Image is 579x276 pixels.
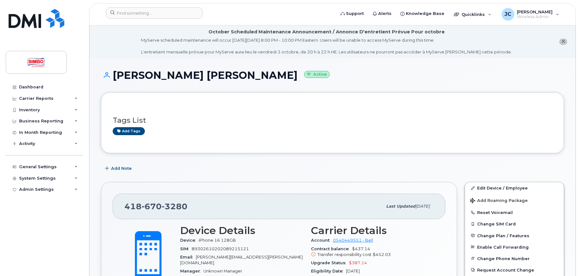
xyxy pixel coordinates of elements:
span: Add Note [111,165,132,171]
span: Unknown Manager [203,269,242,273]
button: Request Account Change [465,264,564,276]
span: $387.14 [349,260,367,265]
a: Add tags [113,127,145,135]
span: Add Roaming Package [470,198,528,204]
h3: Carrier Details [311,225,434,236]
span: Enable Call Forwarding [477,245,529,249]
span: Last updated [386,204,415,209]
span: SIM [180,246,192,251]
button: Change Phone Number [465,253,564,264]
span: $452.03 [373,252,391,257]
a: Edit Device / Employee [465,182,564,194]
span: Eligibility Date [311,269,346,273]
button: Add Note [101,163,137,174]
span: 670 [142,202,162,211]
span: Device [180,238,199,243]
div: MyServe scheduled maintenance will occur [DATE][DATE] 8:00 PM - 10:00 PM Eastern. Users will be u... [141,37,512,55]
h3: Device Details [180,225,303,236]
span: 418 [124,202,187,211]
span: [DATE] [346,269,360,273]
span: Change Plan / Features [477,233,529,238]
span: Manager [180,269,203,273]
span: 89302610202089215121 [192,246,249,251]
small: Active [304,71,330,78]
h3: Tags List [113,116,552,124]
button: Add Roaming Package [465,194,564,207]
span: 3280 [162,202,187,211]
span: $437.14 [311,246,434,258]
button: Reset Voicemail [465,207,564,218]
h1: [PERSON_NAME] [PERSON_NAME] [101,70,564,81]
span: iPhone 16 128GB [199,238,236,243]
div: October Scheduled Maintenance Announcement / Annonce D'entretient Prévue Pour octobre [208,29,445,35]
span: Upgrade Status [311,260,349,265]
span: [DATE] [415,204,430,209]
span: Email [180,255,196,259]
button: Change SIM Card [465,218,564,230]
button: close notification [559,38,567,45]
a: 0540449551 - Bell [333,238,373,243]
button: Change Plan / Features [465,230,564,241]
span: [PERSON_NAME][EMAIL_ADDRESS][PERSON_NAME][DOMAIN_NAME] [180,255,303,265]
button: Enable Call Forwarding [465,241,564,253]
span: Transfer responsibility cost [317,252,371,257]
span: Contract balance [311,246,352,251]
span: Account [311,238,333,243]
